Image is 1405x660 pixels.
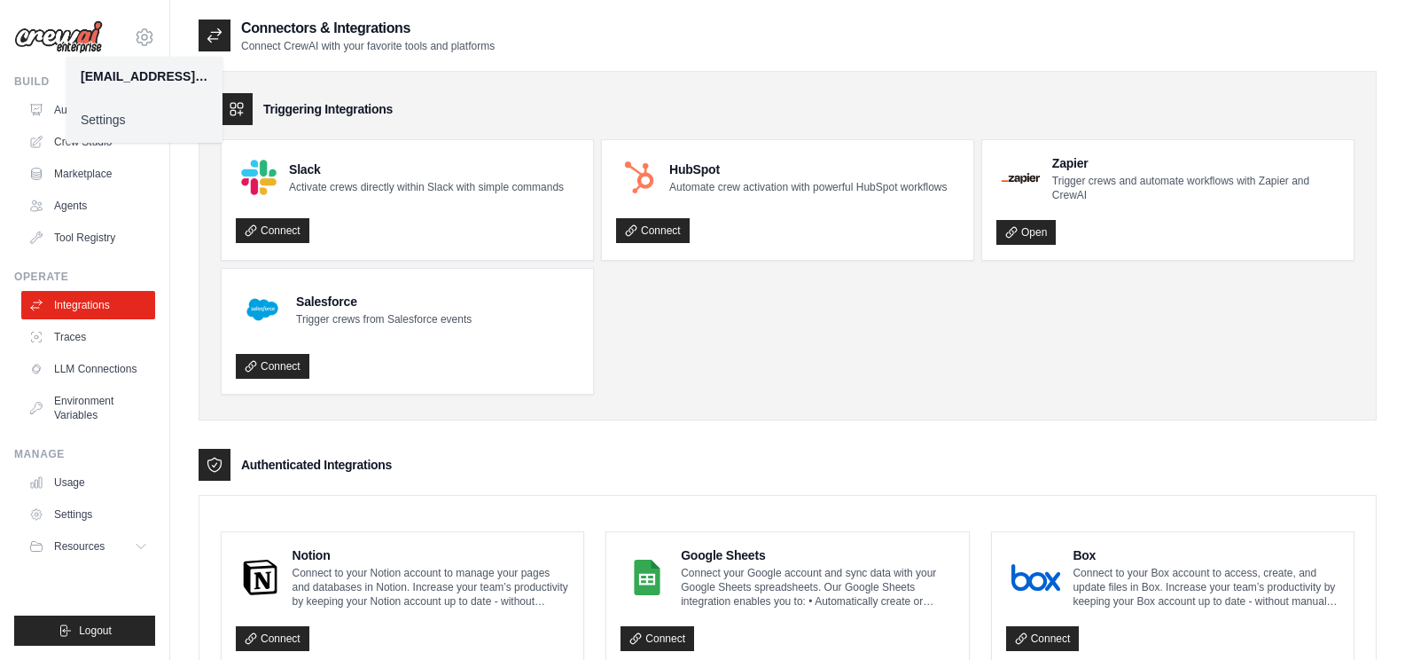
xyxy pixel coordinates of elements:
a: Automations [21,96,155,124]
a: Settings [66,104,222,136]
img: Logo [14,20,103,54]
button: Logout [14,616,155,646]
a: Traces [21,323,155,351]
img: Box Logo [1011,560,1061,595]
p: Trigger crews and automate workflows with Zapier and CrewAI [1052,174,1339,202]
div: Manage [14,447,155,461]
a: Marketplace [21,160,155,188]
a: Connect [616,218,690,243]
span: Logout [79,624,112,638]
a: Integrations [21,291,155,319]
p: Trigger crews from Salesforce events [296,312,472,326]
a: Crew Studio [21,128,155,156]
h4: Notion [292,546,569,564]
p: Automate crew activation with powerful HubSpot workflows [669,180,947,194]
a: Connect [621,626,694,651]
a: Tool Registry [21,224,155,252]
p: Connect to your Box account to access, create, and update files in Box. Increase your team’s prod... [1073,566,1339,609]
a: Connect [236,626,309,651]
div: Operate [14,270,155,284]
a: Connect [236,354,309,379]
p: Connect CrewAI with your favorite tools and platforms [241,39,495,53]
h4: Salesforce [296,293,472,310]
h2: Connectors & Integrations [241,18,495,39]
h4: HubSpot [669,161,947,178]
h4: Slack [289,161,564,178]
img: Notion Logo [241,560,279,595]
a: Usage [21,468,155,497]
p: Connect your Google account and sync data with your Google Sheets spreadsheets. Our Google Sheets... [681,566,954,609]
a: Agents [21,192,155,220]
img: Slack Logo [241,160,277,195]
img: Salesforce Logo [241,288,284,331]
a: Connect [236,218,309,243]
a: Environment Variables [21,387,155,429]
div: Build [14,75,155,89]
img: Google Sheets Logo [626,560,668,595]
div: [EMAIL_ADDRESS][DOMAIN_NAME] [81,67,208,85]
h4: Zapier [1052,154,1339,172]
button: Resources [21,532,155,561]
h4: Box [1073,546,1339,564]
h3: Triggering Integrations [263,100,393,118]
h3: Authenticated Integrations [241,456,392,474]
a: Settings [21,500,155,529]
a: LLM Connections [21,355,155,383]
h4: Google Sheets [681,546,954,564]
a: Connect [1006,626,1080,651]
img: HubSpot Logo [621,160,657,195]
a: Open [996,220,1056,245]
span: Resources [54,539,105,554]
p: Connect to your Notion account to manage your pages and databases in Notion. Increase your team’s... [292,566,569,609]
p: Activate crews directly within Slack with simple commands [289,180,564,194]
img: Zapier Logo [1002,173,1040,184]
